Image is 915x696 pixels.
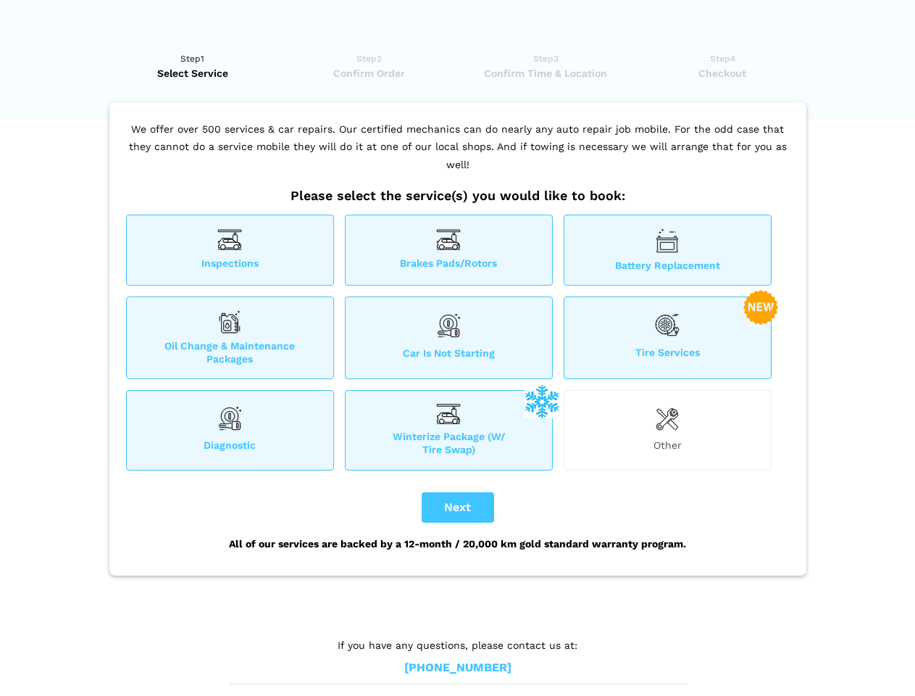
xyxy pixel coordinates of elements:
[127,339,333,365] span: Oil Change & Maintenance Packages
[127,257,333,272] span: Inspections
[109,66,277,80] span: Select Service
[285,66,453,80] span: Confirm Order
[109,51,277,80] a: Step1
[422,492,494,523] button: Next
[525,384,559,418] img: winterize-icon_1.png
[346,257,552,272] span: Brakes Pads/Rotors
[346,347,552,365] span: Car is not starting
[122,188,793,204] h2: Please select the service(s) you would like to book:
[564,259,771,272] span: Battery Replacement
[564,346,771,365] span: Tire Services
[639,66,806,80] span: Checkout
[462,51,630,80] a: Step3
[122,523,793,565] div: All of our services are backed by a 12-month / 20,000 km gold standard warranty program.
[230,637,686,653] p: If you have any questions, please contact us at:
[743,290,778,325] img: new-badge-2-48.png
[122,120,793,188] p: We offer over 500 services & car repairs. Our certified mechanics can do nearly any auto repair j...
[639,51,806,80] a: Step4
[564,439,771,456] span: Other
[462,66,630,80] span: Confirm Time & Location
[346,430,552,456] span: Winterize Package (W/ Tire Swap)
[285,51,453,80] a: Step2
[127,439,333,456] span: Diagnostic
[404,660,511,676] a: [PHONE_NUMBER]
